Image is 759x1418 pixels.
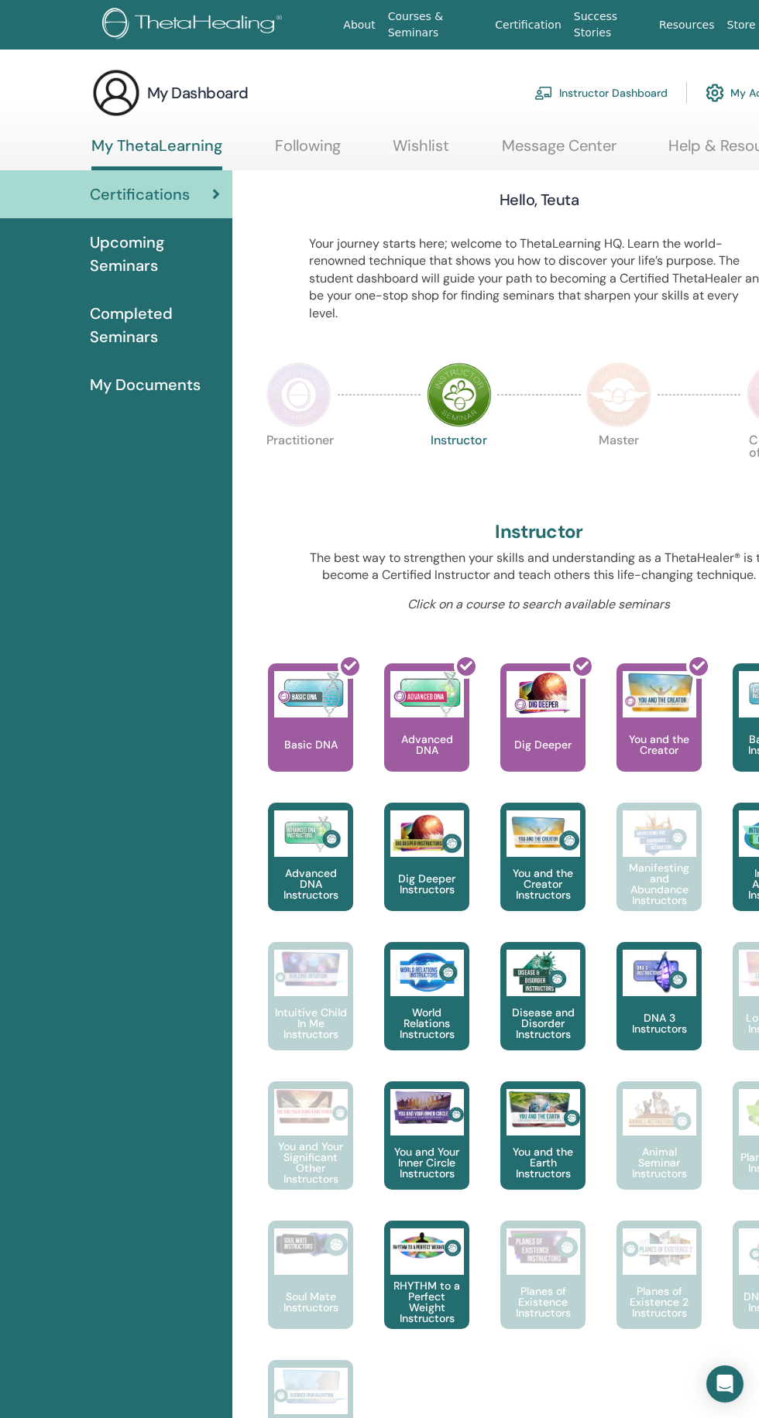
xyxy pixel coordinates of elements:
p: Practitioner [266,434,331,499]
p: DNA 3 Instructors [616,1012,702,1034]
img: Soul Mate Instructors [274,1228,348,1261]
a: Wishlist [393,136,449,166]
img: generic-user-icon.jpg [91,68,141,118]
p: RHYTHM to a Perfect Weight Instructors [384,1280,469,1324]
a: World Relations Instructors World Relations Instructors [384,942,469,1081]
img: Planes of Existence 2 Instructors [623,1228,696,1269]
img: RHYTHM to a Perfect Weight Instructors [390,1228,464,1265]
span: My Documents [90,373,201,396]
a: Intuitive Child In Me Instructors Intuitive Child In Me Instructors [268,942,353,1081]
a: Courses & Seminars [382,2,489,47]
a: You and Your Significant Other Instructors You and Your Significant Other Instructors [268,1081,353,1221]
p: Dig Deeper [508,739,578,750]
a: Animal Seminar Instructors Animal Seminar Instructors [616,1081,702,1221]
img: Animal Seminar Instructors [623,1089,696,1135]
img: DNA 3 Instructors [623,950,696,996]
img: Planes of Existence Instructors [507,1228,580,1266]
img: World Relations Instructors [390,950,464,996]
span: Completed Seminars [90,302,220,348]
img: cog.svg [706,80,724,106]
a: Disease and Disorder Instructors Disease and Disorder Instructors [500,942,586,1081]
p: Disease and Disorder Instructors [500,1007,586,1040]
h3: Hello, Teuta [500,189,579,211]
a: Dig Deeper Dig Deeper [500,663,586,803]
img: Discover Your Algorithm Instructors [274,1368,348,1405]
a: RHYTHM to a Perfect Weight Instructors RHYTHM to a Perfect Weight Instructors [384,1221,469,1360]
img: You and the Earth Instructors [507,1089,580,1129]
img: Instructor [427,362,492,427]
a: You and the Creator You and the Creator [616,663,702,803]
a: You and Your Inner Circle Instructors You and Your Inner Circle Instructors [384,1081,469,1221]
span: Certifications [90,183,190,206]
img: Disease and Disorder Instructors [507,950,580,996]
a: About [337,11,381,39]
p: Planes of Existence 2 Instructors [616,1286,702,1318]
img: You and Your Inner Circle Instructors [390,1089,464,1126]
p: Intuitive Child In Me Instructors [268,1007,353,1040]
a: You and the Earth Instructors You and the Earth Instructors [500,1081,586,1221]
img: Advanced DNA Instructors [274,810,348,857]
p: Instructor [427,434,492,499]
img: Basic DNA [274,671,348,718]
p: Master [586,434,651,499]
p: Animal Seminar Instructors [616,1146,702,1179]
p: Dig Deeper Instructors [384,873,469,895]
a: Dig Deeper Instructors Dig Deeper Instructors [384,803,469,942]
a: Certification [489,11,567,39]
img: Dig Deeper [507,671,580,718]
p: Advanced DNA Instructors [268,868,353,900]
img: Practitioner [266,362,331,427]
a: Resources [653,11,721,39]
p: Planes of Existence Instructors [500,1286,586,1318]
p: You and Your Significant Other Instructors [268,1141,353,1184]
h2: Instructor [495,521,583,543]
img: logo.png [102,8,287,43]
a: Soul Mate Instructors Soul Mate Instructors [268,1221,353,1360]
p: You and Your Inner Circle Instructors [384,1146,469,1179]
div: Open Intercom Messenger [706,1365,744,1403]
img: Master [586,362,651,427]
span: Upcoming Seminars [90,231,220,277]
p: You and the Earth Instructors [500,1146,586,1179]
a: Message Center [502,136,616,166]
img: You and the Creator [623,671,696,714]
a: Advanced DNA Instructors Advanced DNA Instructors [268,803,353,942]
img: You and Your Significant Other Instructors [274,1089,348,1124]
a: Planes of Existence 2 Instructors Planes of Existence 2 Instructors [616,1221,702,1360]
img: Manifesting and Abundance Instructors [623,810,696,857]
img: Dig Deeper Instructors [390,810,464,857]
a: You and the Creator Instructors You and the Creator Instructors [500,803,586,942]
a: Manifesting and Abundance Instructors Manifesting and Abundance Instructors [616,803,702,942]
a: Basic DNA Basic DNA [268,663,353,803]
h3: My Dashboard [147,82,249,104]
a: Advanced DNA Advanced DNA [384,663,469,803]
p: Soul Mate Instructors [268,1291,353,1313]
a: DNA 3 Instructors DNA 3 Instructors [616,942,702,1081]
img: chalkboard-teacher.svg [534,86,553,100]
a: Instructor Dashboard [534,76,668,110]
a: My ThetaLearning [91,136,222,170]
a: Success Stories [568,2,653,47]
img: Intuitive Child In Me Instructors [274,950,348,988]
p: World Relations Instructors [384,1007,469,1040]
p: Advanced DNA [384,734,469,755]
a: Planes of Existence Instructors Planes of Existence Instructors [500,1221,586,1360]
p: You and the Creator [616,734,702,755]
img: Advanced DNA [390,671,464,718]
p: Manifesting and Abundance Instructors [616,862,702,906]
img: You and the Creator Instructors [507,810,580,857]
p: You and the Creator Instructors [500,868,586,900]
a: Following [275,136,341,166]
